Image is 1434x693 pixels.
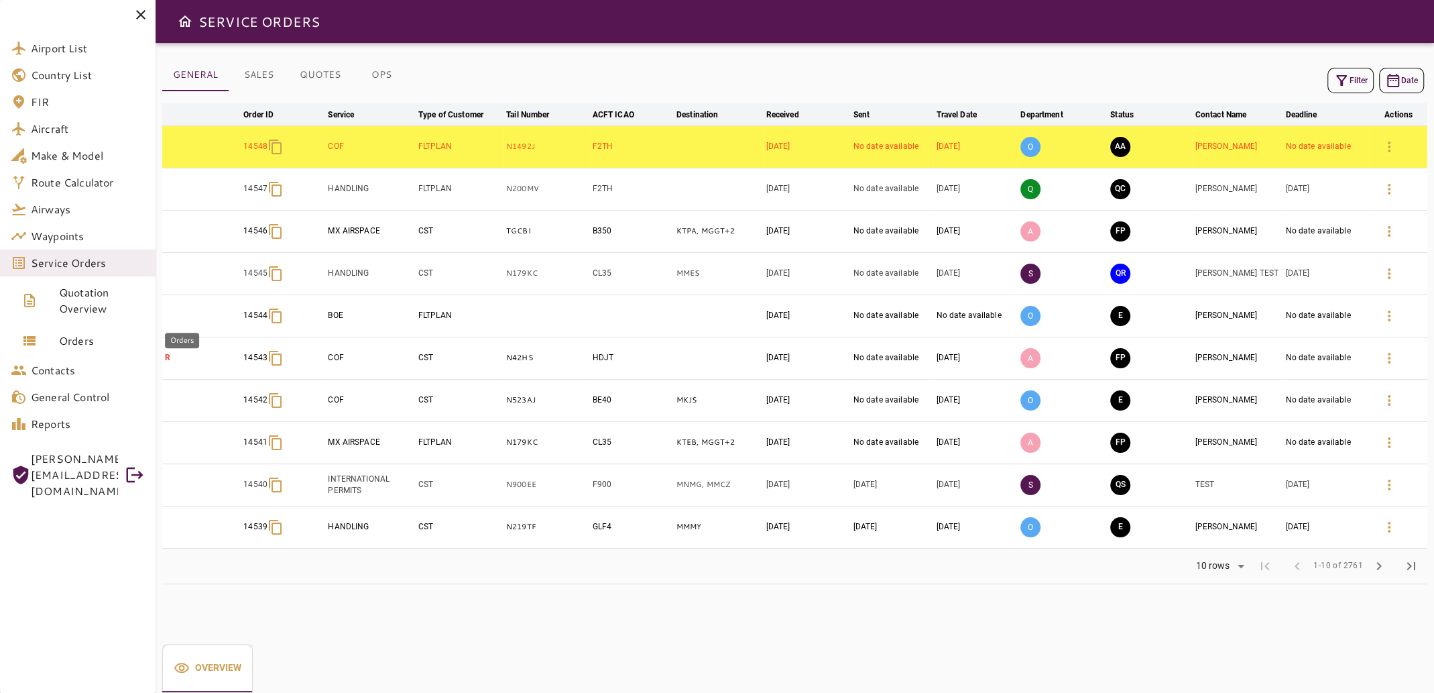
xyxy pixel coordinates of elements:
[162,59,412,91] div: basic tabs example
[590,379,674,421] td: BE40
[165,352,238,364] p: R
[1193,506,1283,548] td: [PERSON_NAME]
[851,464,934,506] td: [DATE]
[764,506,851,548] td: [DATE]
[1110,390,1130,411] button: EXECUTION
[764,252,851,295] td: [DATE]
[416,506,503,548] td: CST
[506,141,587,152] p: N1492J
[1282,125,1370,168] td: No date available
[676,437,761,448] p: KTEB, MGGT, KTEB, MGGT
[1373,469,1405,501] button: Details
[289,59,351,91] button: QUOTES
[1373,384,1405,417] button: Details
[851,506,934,548] td: [DATE]
[31,67,145,83] span: Country List
[590,337,674,379] td: HDJT
[933,252,1018,295] td: [DATE]
[853,107,870,123] div: Sent
[416,252,503,295] td: CST
[31,451,118,499] span: [PERSON_NAME][EMAIL_ADDRESS][DOMAIN_NAME]
[853,107,888,123] span: Sent
[1020,137,1040,157] p: O
[1020,517,1040,537] p: O
[172,8,198,35] button: Open drawer
[31,416,145,432] span: Reports
[31,362,145,378] span: Contacts
[243,107,291,123] span: Order ID
[590,421,674,464] td: CL35
[506,107,566,123] span: Tail Number
[416,168,503,210] td: FLTPLAN
[31,228,145,244] span: Waypoints
[229,59,289,91] button: SALES
[351,59,412,91] button: OPS
[243,437,267,448] p: 14541
[31,201,145,217] span: Airways
[1193,210,1283,252] td: [PERSON_NAME]
[764,464,851,506] td: [DATE]
[1282,210,1370,252] td: No date available
[506,225,587,237] p: TGCBI
[1373,258,1405,290] button: Details
[764,125,851,168] td: [DATE]
[933,125,1018,168] td: [DATE]
[31,174,145,191] span: Route Calculator
[764,379,851,421] td: [DATE]
[590,125,674,168] td: F2TH
[198,11,320,32] h6: SERVICE ORDERS
[1195,107,1264,123] span: Contact Name
[243,268,267,279] p: 14545
[764,421,851,464] td: [DATE]
[1193,464,1283,506] td: TEST
[590,210,674,252] td: B350
[162,644,253,692] div: basic tabs example
[1313,559,1363,573] span: 1-10 of 2761
[590,168,674,210] td: F2TH
[416,379,503,421] td: CST
[31,94,145,110] span: FIR
[1193,252,1283,295] td: [PERSON_NAME] TEST
[325,337,416,379] td: COF
[1020,306,1040,326] p: O
[506,437,587,448] p: N179KC
[506,479,587,490] p: N900EE
[1282,379,1370,421] td: No date available
[1363,550,1395,582] span: Next Page
[1110,264,1130,284] button: QUOTE REQUESTED
[933,464,1018,506] td: [DATE]
[1020,348,1040,368] p: A
[1373,427,1405,459] button: Details
[1192,560,1233,572] div: 10 rows
[1249,550,1281,582] span: First Page
[31,389,145,405] span: General Control
[418,107,501,123] span: Type of Customer
[31,255,145,271] span: Service Orders
[933,337,1018,379] td: [DATE]
[506,521,587,533] p: N219TF
[325,464,416,506] td: INTERNATIONAL PERMITS
[325,506,416,548] td: HANDLING
[243,352,267,364] p: 14543
[1020,221,1040,242] p: A
[243,479,267,490] p: 14540
[325,379,416,421] td: COF
[506,183,587,195] p: N200MV
[59,284,145,317] span: Quotation Overview
[933,295,1018,337] td: No date available
[936,107,994,123] span: Travel Date
[1373,300,1405,332] button: Details
[1285,107,1334,123] span: Deadline
[243,107,274,123] div: Order ID
[1020,107,1063,123] div: Department
[506,107,549,123] div: Tail Number
[851,295,934,337] td: No date available
[933,210,1018,252] td: [DATE]
[676,225,761,237] p: KTPA, MGGT, KTMB, KLRD
[1379,68,1424,93] button: Date
[590,464,674,506] td: F900
[1110,107,1134,123] div: Status
[1395,550,1427,582] span: Last Page
[851,337,934,379] td: No date available
[676,107,735,123] span: Destination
